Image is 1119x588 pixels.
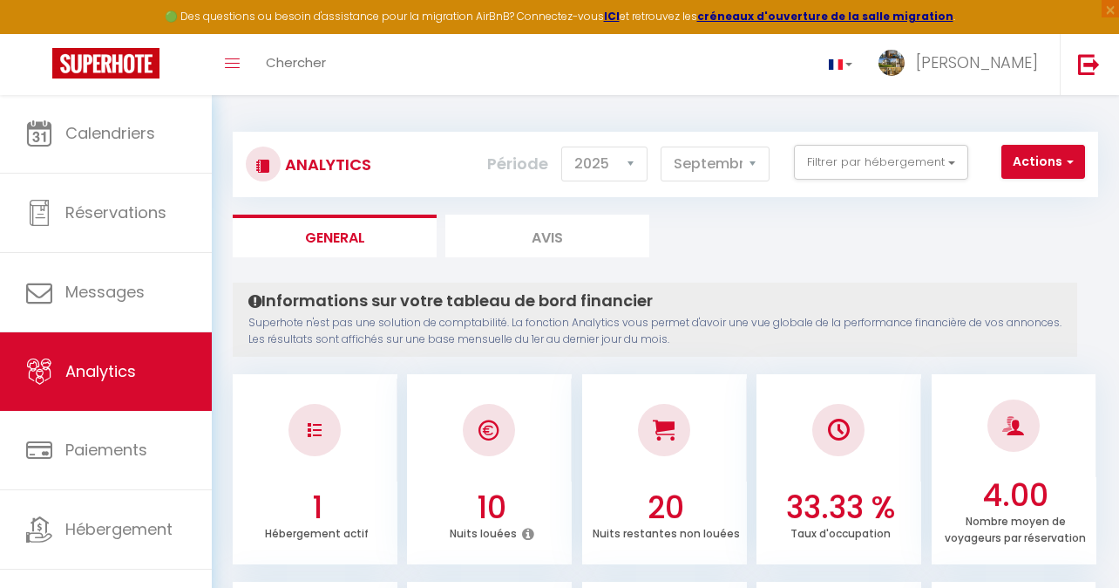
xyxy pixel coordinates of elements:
[281,145,371,184] h3: Analytics
[248,291,1061,311] h4: Informations sur votre tableau de bord financier
[487,145,548,183] label: Période
[939,477,1091,514] h3: 4.00
[65,281,145,303] span: Messages
[65,360,136,382] span: Analytics
[1001,145,1085,180] button: Actions
[765,489,917,526] h3: 33.33 %
[65,122,155,144] span: Calendriers
[450,523,517,541] p: Nuits louées
[52,48,159,79] img: Super Booking
[945,510,1086,545] p: Nombre moyen de voyageurs par réservation
[266,53,326,72] span: Chercher
[593,523,740,541] p: Nuits restantes non louées
[590,489,742,526] h3: 20
[697,9,953,24] a: créneaux d'ouverture de la salle migration
[65,202,166,223] span: Réservations
[233,215,437,257] li: General
[308,423,322,437] img: NO IMAGE
[865,34,1060,95] a: ... [PERSON_NAME]
[241,489,392,526] h3: 1
[790,523,891,541] p: Taux d'occupation
[248,315,1061,348] p: Superhote n'est pas une solution de comptabilité. La fonction Analytics vous permet d'avoir une v...
[265,523,369,541] p: Hébergement actif
[604,9,620,24] a: ICI
[65,439,147,461] span: Paiements
[916,51,1038,73] span: [PERSON_NAME]
[253,34,339,95] a: Chercher
[794,145,968,180] button: Filtrer par hébergement
[416,489,567,526] h3: 10
[878,50,905,76] img: ...
[65,518,173,540] span: Hébergement
[445,215,649,257] li: Avis
[14,7,66,59] button: Ouvrir le widget de chat LiveChat
[1078,53,1100,75] img: logout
